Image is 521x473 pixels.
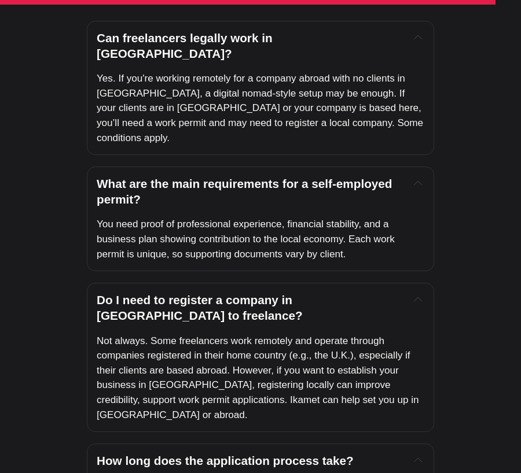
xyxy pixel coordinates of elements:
[97,335,421,420] span: Not always. Some freelancers work remotely and operate through companies registered in their home...
[412,293,424,306] button: Expand toggle to read content
[412,453,424,467] button: Expand toggle to read content
[97,219,397,259] span: You need proof of professional experience, financial stability, and a business plan showing contr...
[97,177,395,206] strong: What are the main requirements for a self-employed permit?
[97,293,303,322] strong: Do I need to register a company in [GEOGRAPHIC_DATA] to freelance?
[97,454,354,467] strong: How long does the application process take?
[97,73,426,143] span: Yes. If you're working remotely for a company abroad with no clients in [GEOGRAPHIC_DATA], a digi...
[412,176,424,190] button: Expand toggle to read content
[412,31,424,45] button: Expand toggle to read content
[97,31,276,60] strong: Can freelancers legally work in [GEOGRAPHIC_DATA]?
